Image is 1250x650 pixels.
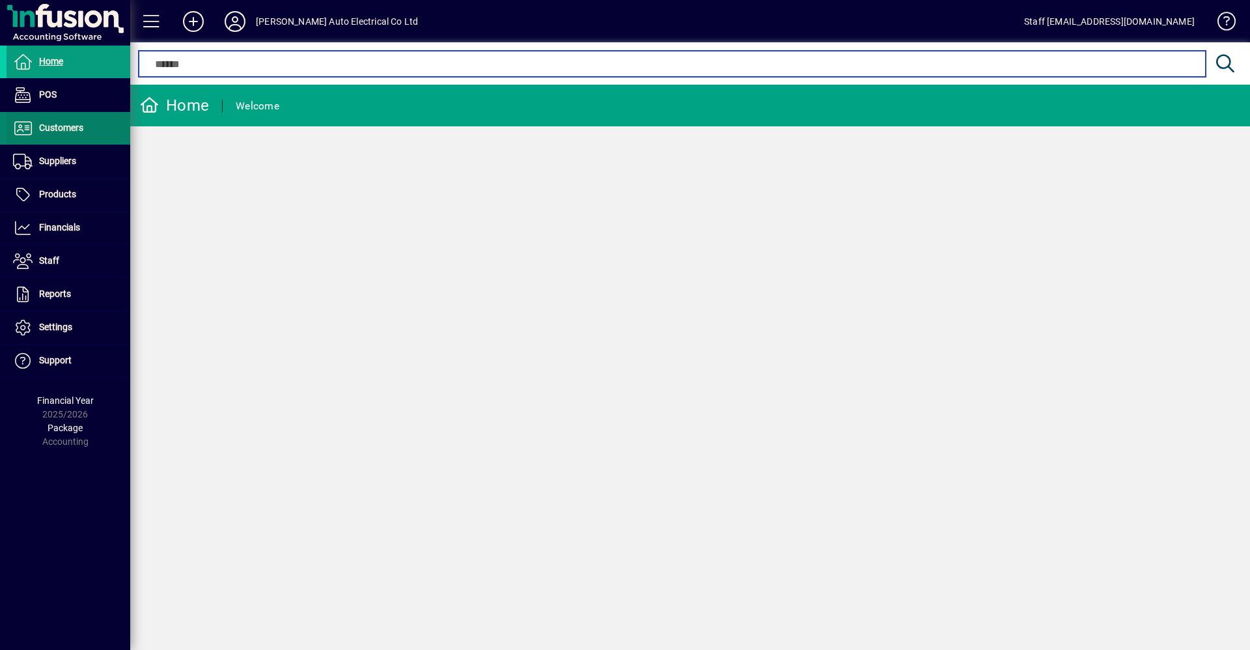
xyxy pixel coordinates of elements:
button: Add [173,10,214,33]
a: Products [7,178,130,211]
a: Suppliers [7,145,130,178]
span: Package [48,423,83,433]
span: Staff [39,255,59,266]
a: Support [7,345,130,377]
a: Reports [7,278,130,311]
a: Customers [7,112,130,145]
div: Staff [EMAIL_ADDRESS][DOMAIN_NAME] [1024,11,1195,32]
span: Suppliers [39,156,76,166]
div: Home [140,95,209,116]
button: Profile [214,10,256,33]
a: Financials [7,212,130,244]
a: POS [7,79,130,111]
span: POS [39,89,57,100]
span: Financial Year [37,395,94,406]
a: Staff [7,245,130,277]
span: Support [39,355,72,365]
span: Financials [39,222,80,233]
span: Home [39,56,63,66]
span: Reports [39,289,71,299]
div: Welcome [236,96,279,117]
span: Products [39,189,76,199]
a: Knowledge Base [1208,3,1234,45]
div: [PERSON_NAME] Auto Electrical Co Ltd [256,11,418,32]
span: Settings [39,322,72,332]
span: Customers [39,122,83,133]
a: Settings [7,311,130,344]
